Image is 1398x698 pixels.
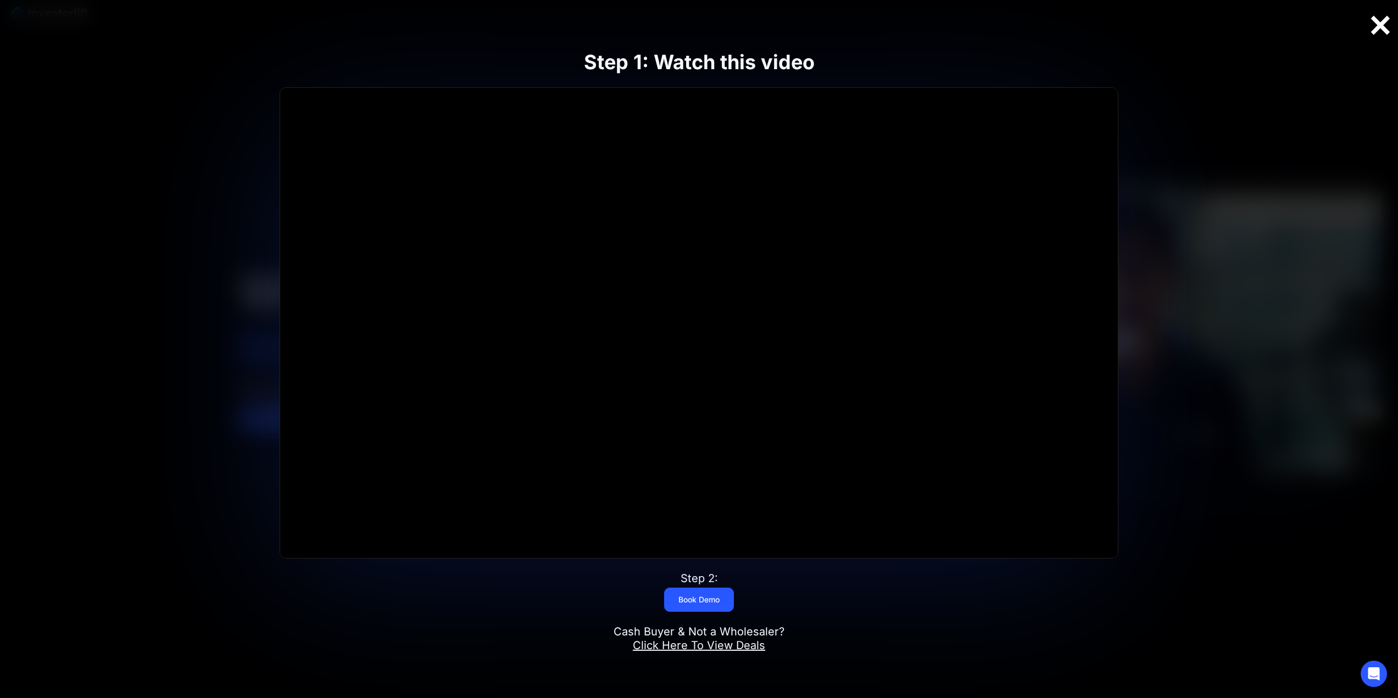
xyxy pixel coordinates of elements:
div: Cash Buyer & Not a Wholesaler? [614,625,784,652]
div: Step 2: [681,572,718,585]
a: Click Here To View Deals [633,639,765,652]
strong: Step 1: Watch this video [584,50,815,74]
div: Open Intercom Messenger [1361,661,1387,687]
a: Book Demo [664,588,734,612]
